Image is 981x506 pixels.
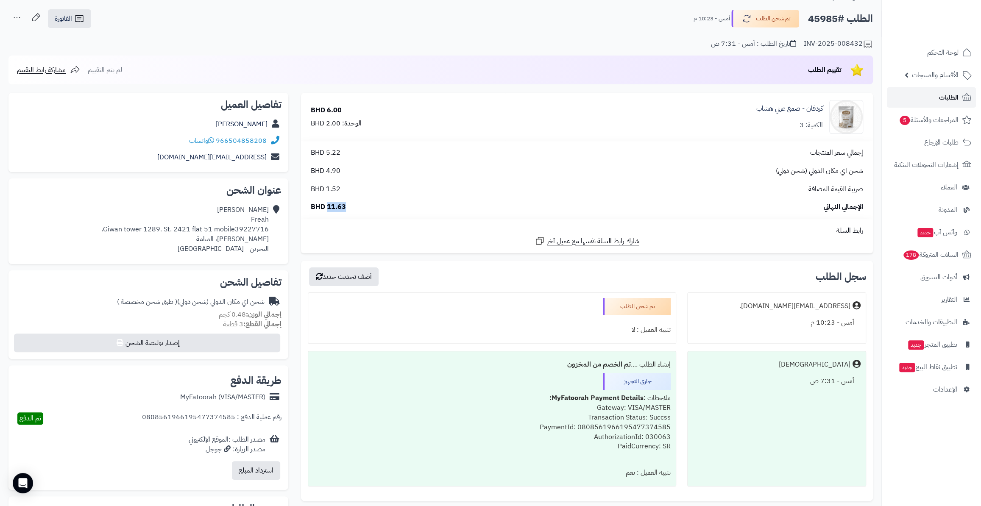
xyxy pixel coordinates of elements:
[101,205,269,253] div: [PERSON_NAME] Freah Giwan tower 1289. St. 2421 flat 51 mobile39227716، [PERSON_NAME]، المنامة الب...
[693,314,861,331] div: أمس - 10:23 م
[567,359,631,370] b: تم الخصم من المخزون
[243,319,281,329] strong: إجمالي القطع:
[180,392,265,402] div: MyFatoorah (VISA/MASTER)
[804,39,873,49] div: INV-2025-008432
[20,413,41,423] span: تم الدفع
[887,379,976,400] a: الإعدادات
[907,339,957,350] span: تطبيق المتجر
[48,9,91,28] a: الفاتورة
[17,65,80,75] a: مشاركة رابط التقييم
[219,309,281,320] small: 0.48 كجم
[830,100,863,134] img: karpro1-90x90.jpg
[887,334,976,355] a: تطبيق المتجرجديد
[887,289,976,310] a: التقارير
[939,92,959,103] span: الطلبات
[157,152,267,162] a: [EMAIL_ADDRESS][DOMAIN_NAME]
[246,309,281,320] strong: إجمالي الوزن:
[311,202,346,212] span: 11.63 BHD
[311,119,362,128] div: الوحدة: 2.00 BHD
[887,87,976,108] a: الطلبات
[939,204,957,216] span: المدونة
[223,319,281,329] small: 3 قطعة
[912,69,959,81] span: الأقسام والمنتجات
[311,148,340,158] span: 5.22 BHD
[894,159,959,171] span: إشعارات التحويلات البنكية
[535,236,639,246] a: شارك رابط السلة نفسها مع عميل آخر
[189,435,265,454] div: مصدر الطلب :الموقع الإلكتروني
[824,202,863,212] span: الإجمالي النهائي
[731,10,799,28] button: تم شحن الطلب
[547,236,639,246] span: شارك رابط السلة نفسها مع عميل آخر
[15,185,281,195] h2: عنوان الشحن
[13,473,33,493] div: Open Intercom Messenger
[117,297,265,307] div: شحن اي مكان الدولي (شحن دولي)
[15,100,281,110] h2: تفاصيل العميل
[917,226,957,238] span: وآتس آب
[900,116,910,125] span: 5
[313,464,671,481] div: تنبيه العميل : نعم
[887,110,976,130] a: المراجعات والأسئلة5
[88,65,122,75] span: لم يتم التقييم
[313,390,671,464] div: ملاحظات : Gateway: VISA/MASTER Transaction Status: Succss PaymentId: 0808561966195477374585 Autho...
[117,297,177,307] span: ( طرق شحن مخصصة )
[808,10,873,28] h2: الطلب #45985
[311,166,340,176] span: 4.90 BHD
[941,181,957,193] span: العملاء
[898,361,957,373] span: تطبيق نقاط البيع
[776,166,863,176] span: شحن اي مكان الدولي (شحن دولي)
[313,322,671,338] div: تنبيه العميل : لا
[603,373,671,390] div: جاري التجهيز
[923,22,973,40] img: logo-2.png
[887,155,976,175] a: إشعارات التحويلات البنكية
[800,120,823,130] div: الكمية: 3
[887,245,976,265] a: السلات المتروكة178
[903,249,959,261] span: السلات المتروكة
[311,106,342,115] div: 6.00 BHD
[810,148,863,158] span: إجمالي سعر المنتجات
[887,357,976,377] a: تطبيق نقاط البيعجديد
[711,39,796,49] div: تاريخ الطلب : أمس - 7:31 ص
[311,184,340,194] span: 1.52 BHD
[309,267,379,286] button: أضف تحديث جديد
[549,393,644,403] b: MyFatoorah Payment Details:
[887,267,976,287] a: أدوات التسويق
[17,65,66,75] span: مشاركة رابط التقييم
[808,65,842,75] span: تقييم الطلب
[55,14,72,24] span: الفاتورة
[304,226,870,236] div: رابط السلة
[920,271,957,283] span: أدوات التسويق
[756,104,823,114] a: كردفان - صمغ عربي هشاب
[14,334,280,352] button: إصدار بوليصة الشحن
[887,200,976,220] a: المدونة
[808,184,863,194] span: ضريبة القيمة المضافة
[933,384,957,395] span: الإعدادات
[694,14,730,23] small: أمس - 10:23 م
[941,294,957,306] span: التقارير
[15,277,281,287] h2: تفاصيل الشحن
[189,445,265,454] div: مصدر الزيارة: جوجل
[899,114,959,126] span: المراجعات والأسئلة
[906,316,957,328] span: التطبيقات والخدمات
[927,47,959,58] span: لوحة التحكم
[887,42,976,63] a: لوحة التحكم
[693,373,861,389] div: أمس - 7:31 ص
[887,312,976,332] a: التطبيقات والخدمات
[779,360,850,370] div: [DEMOGRAPHIC_DATA]
[899,363,915,372] span: جديد
[142,412,281,425] div: رقم عملية الدفع : 0808561966195477374585
[924,136,959,148] span: طلبات الإرجاع
[230,375,281,386] h2: طريقة الدفع
[816,272,866,282] h3: سجل الطلب
[216,136,267,146] a: 966504858208
[216,119,268,129] a: [PERSON_NAME]
[313,356,671,373] div: إنشاء الطلب ....
[603,298,671,315] div: تم شحن الطلب
[887,222,976,242] a: وآتس آبجديد
[739,301,850,311] div: [EMAIL_ADDRESS][DOMAIN_NAME].
[917,228,933,237] span: جديد
[232,461,280,480] button: استرداد المبلغ
[887,177,976,197] a: العملاء
[887,132,976,153] a: طلبات الإرجاع
[189,136,214,146] a: واتساب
